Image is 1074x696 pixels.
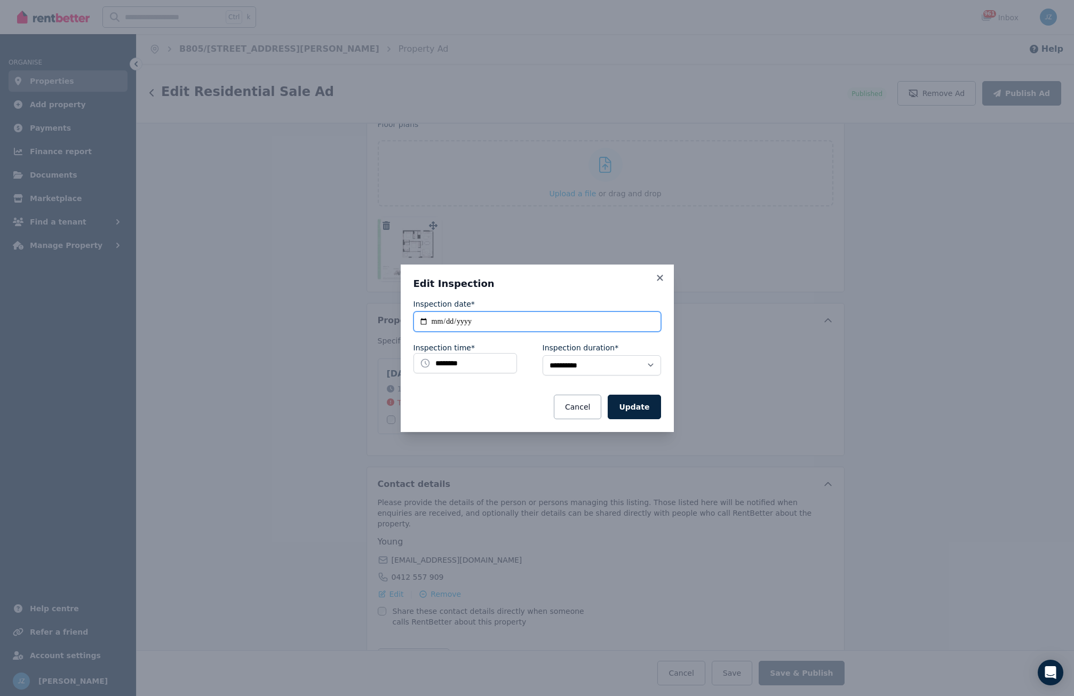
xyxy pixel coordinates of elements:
button: Update [608,395,661,419]
label: Inspection time* [413,342,475,353]
div: Open Intercom Messenger [1038,660,1063,685]
h3: Edit Inspection [413,277,661,290]
label: Inspection date* [413,299,475,309]
label: Inspection duration* [543,342,619,353]
button: Cancel [554,395,601,419]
